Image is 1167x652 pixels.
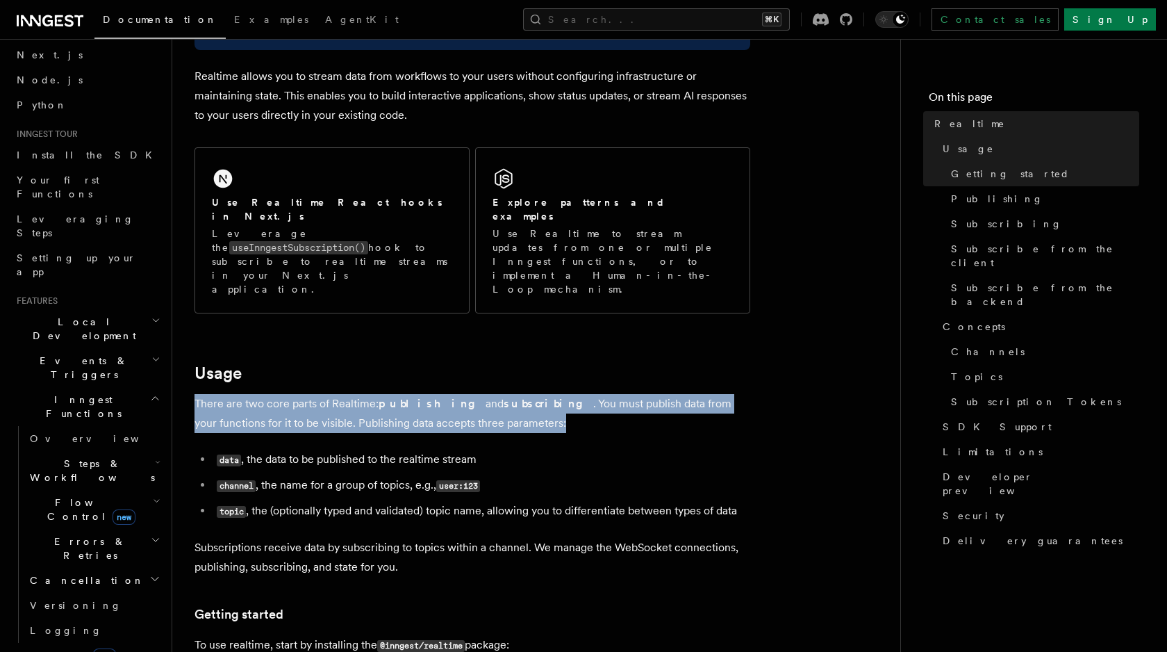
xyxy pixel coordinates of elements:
[11,92,163,117] a: Python
[226,4,317,38] a: Examples
[523,8,790,31] button: Search...⌘K
[951,217,1062,231] span: Subscribing
[212,195,452,223] h2: Use Realtime React hooks in Next.js
[11,142,163,168] a: Install the SDK
[11,309,163,348] button: Local Development
[24,451,163,490] button: Steps & Workflows
[24,529,163,568] button: Errors & Retries
[317,4,407,38] a: AgentKit
[24,618,163,643] a: Logging
[11,315,151,343] span: Local Development
[24,593,163,618] a: Versioning
[937,439,1139,464] a: Limitations
[24,568,163,593] button: Cancellation
[504,397,593,410] strong: subscribing
[875,11,909,28] button: Toggle dark mode
[762,13,781,26] kbd: ⌘K
[1064,8,1156,31] a: Sign Up
[194,364,242,383] a: Usage
[932,8,1059,31] a: Contact sales
[17,252,136,277] span: Setting up your app
[17,213,134,238] span: Leveraging Steps
[17,74,83,85] span: Node.js
[379,397,486,410] strong: publishing
[213,501,750,521] li: , the (optionally typed and validated) topic name, allowing you to differentiate between types of...
[30,625,102,636] span: Logging
[943,534,1123,548] span: Delivery guarantees
[945,275,1139,314] a: Subscribe from the backend
[943,142,994,156] span: Usage
[24,535,151,562] span: Errors & Retries
[11,67,163,92] a: Node.js
[217,480,256,492] code: channel
[194,538,750,577] p: Subscriptions receive data by subscribing to topics within a channel. We manage the WebSocket con...
[113,510,135,525] span: new
[943,320,1005,334] span: Concepts
[929,111,1139,136] a: Realtime
[11,348,163,387] button: Events & Triggers
[11,42,163,67] a: Next.js
[11,354,151,382] span: Events & Triggers
[493,195,733,223] h2: Explore patterns and examples
[229,241,368,254] code: useInngestSubscription()
[24,490,163,529] button: Flow Controlnew
[937,314,1139,339] a: Concepts
[24,496,153,523] span: Flow Control
[943,509,1004,523] span: Security
[217,506,246,518] code: topic
[937,503,1139,528] a: Security
[937,464,1139,503] a: Developer preview
[17,149,160,161] span: Install the SDK
[377,640,465,652] code: @inngest/realtime
[945,161,1139,186] a: Getting started
[11,245,163,284] a: Setting up your app
[937,136,1139,161] a: Usage
[945,389,1139,414] a: Subscription Tokens
[24,457,155,484] span: Steps & Workflows
[929,89,1139,111] h4: On this page
[937,528,1139,553] a: Delivery guarantees
[11,393,150,421] span: Inngest Functions
[30,433,173,444] span: Overview
[212,227,452,296] p: Leverage the hook to subscribe to realtime streams in your Next.js application.
[943,470,1139,498] span: Developer preview
[951,192,1043,206] span: Publishing
[945,339,1139,364] a: Channels
[436,480,480,492] code: user:123
[94,4,226,39] a: Documentation
[951,370,1002,384] span: Topics
[11,206,163,245] a: Leveraging Steps
[17,99,67,111] span: Python
[934,117,1005,131] span: Realtime
[475,147,750,313] a: Explore patterns and examplesUse Realtime to stream updates from one or multiple Inngest function...
[194,67,750,125] p: Realtime allows you to stream data from workflows to your users without configuring infrastructur...
[24,426,163,451] a: Overview
[11,295,58,307] span: Features
[30,600,122,611] span: Versioning
[951,242,1139,270] span: Subscribe from the client
[951,281,1139,309] span: Subscribe from the backend
[17,174,99,199] span: Your first Functions
[194,147,470,313] a: Use Realtime React hooks in Next.jsLeverage theuseInngestSubscription()hook to subscribe to realt...
[11,129,78,140] span: Inngest tour
[17,49,83,60] span: Next.js
[951,167,1070,181] span: Getting started
[945,211,1139,236] a: Subscribing
[194,394,750,433] p: There are two core parts of Realtime: and . You must publish data from your functions for it to b...
[11,426,163,643] div: Inngest Functions
[951,395,1121,409] span: Subscription Tokens
[103,14,217,25] span: Documentation
[945,186,1139,211] a: Publishing
[217,455,241,466] code: data
[945,364,1139,389] a: Topics
[194,605,283,624] a: Getting started
[11,387,163,426] button: Inngest Functions
[945,236,1139,275] a: Subscribe from the client
[213,450,750,470] li: , the data to be published to the realtime stream
[213,475,750,496] li: , the name for a group of topics, e.g.,
[951,345,1025,359] span: Channels
[943,445,1043,459] span: Limitations
[943,420,1052,434] span: SDK Support
[11,168,163,206] a: Your first Functions
[937,414,1139,439] a: SDK Support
